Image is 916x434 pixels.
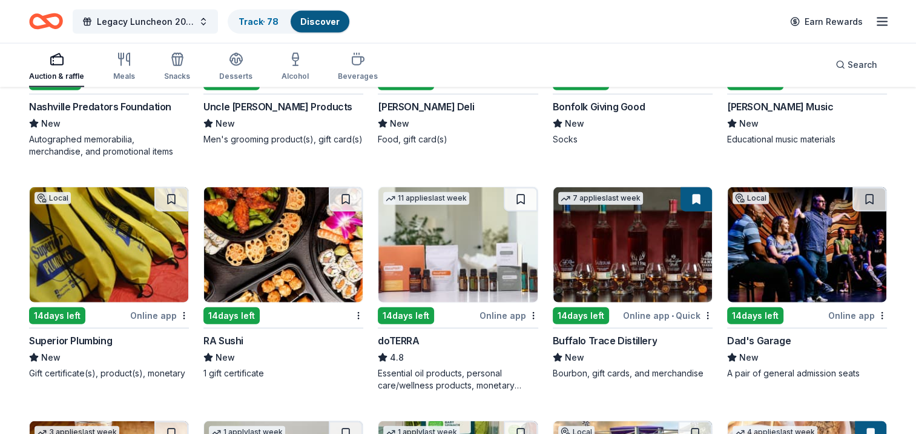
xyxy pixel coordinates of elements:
div: Desserts [219,72,252,81]
span: New [216,350,235,365]
a: Earn Rewards [783,11,870,33]
div: Buffalo Trace Distillery [553,333,657,348]
div: Essential oil products, personal care/wellness products, monetary donations [378,367,538,392]
div: Food, gift card(s) [378,133,538,145]
button: Beverages [338,47,378,87]
img: Image for RA Sushi [204,187,363,302]
div: Alcohol [282,72,309,81]
button: Search [826,53,887,77]
button: Legacy Luncheon 2025 [73,10,218,34]
button: Alcohol [282,47,309,87]
span: 4.8 [390,350,404,365]
div: Snacks [164,72,190,81]
div: Local [35,192,71,204]
div: Socks [553,133,713,145]
div: Uncle [PERSON_NAME] Products [203,99,352,114]
div: Online app [130,308,189,323]
span: New [390,116,409,131]
a: Discover [300,16,340,27]
button: Meals [113,47,135,87]
div: Men's grooming product(s), gift card(s) [203,133,363,145]
div: [PERSON_NAME] Deli [378,99,474,114]
div: 14 days left [378,307,434,324]
button: Auction & raffle [29,47,84,87]
div: 14 days left [203,307,260,324]
div: Online app [479,308,538,323]
div: Online app [828,308,887,323]
span: New [565,350,584,365]
a: Image for Superior PlumbingLocal14days leftOnline appSuperior PlumbingNewGift certificate(s), pro... [29,187,189,379]
div: Bonfolk Giving Good [553,99,645,114]
div: 14 days left [29,307,85,324]
span: New [565,116,584,131]
button: Snacks [164,47,190,87]
span: Legacy Luncheon 2025 [97,15,194,29]
a: Track· 78 [239,16,278,27]
div: Online app Quick [623,308,713,323]
div: A pair of general admission seats [727,367,887,379]
img: Image for Dad's Garage [728,187,886,302]
span: New [739,116,759,131]
div: 14 days left [727,307,783,324]
div: Nashville Predators Foundation [29,99,171,114]
img: Image for doTERRA [378,187,537,302]
div: Educational music materials [727,133,887,145]
div: 7 applies last week [558,192,643,205]
img: Image for Superior Plumbing [30,187,188,302]
div: Bourbon, gift cards, and merchandise [553,367,713,379]
span: New [41,116,61,131]
span: • [671,311,674,321]
div: Autographed memorabilia, merchandise, and promotional items [29,133,189,158]
span: Search [848,58,877,72]
a: Image for doTERRA11 applieslast week14days leftOnline appdoTERRA4.8Essential oil products, person... [378,187,538,392]
a: Image for Buffalo Trace Distillery7 applieslast week14days leftOnline app•QuickBuffalo Trace Dist... [553,187,713,379]
a: Image for Dad's GarageLocal14days leftOnline appDad's GarageNewA pair of general admission seats [727,187,887,379]
img: Image for Buffalo Trace Distillery [553,187,712,302]
div: Auction & raffle [29,72,84,81]
div: Gift certificate(s), product(s), monetary [29,367,189,379]
div: Beverages [338,72,378,81]
button: Track· 78Discover [228,10,351,34]
button: Desserts [219,47,252,87]
div: Local [733,192,769,204]
div: doTERRA [378,333,419,348]
div: Meals [113,72,135,81]
span: New [41,350,61,365]
div: Superior Plumbing [29,333,112,348]
div: Dad's Garage [727,333,791,348]
span: New [739,350,759,365]
div: RA Sushi [203,333,243,348]
a: Home [29,7,63,36]
div: 14 days left [553,307,609,324]
div: 11 applies last week [383,192,469,205]
div: [PERSON_NAME] Music [727,99,833,114]
span: New [216,116,235,131]
a: Image for RA Sushi14days leftRA SushiNew1 gift certificate [203,187,363,379]
div: 1 gift certificate [203,367,363,379]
